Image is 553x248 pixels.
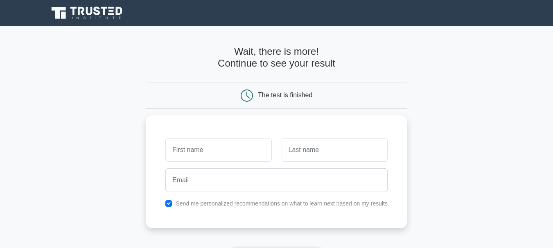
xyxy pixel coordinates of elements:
[165,168,388,192] input: Email
[165,138,271,162] input: First name
[282,138,388,162] input: Last name
[176,200,388,207] label: Send me personalized recommendations on what to learn next based on my results
[146,46,407,69] h4: Wait, there is more! Continue to see your result
[258,92,312,98] div: The test is finished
